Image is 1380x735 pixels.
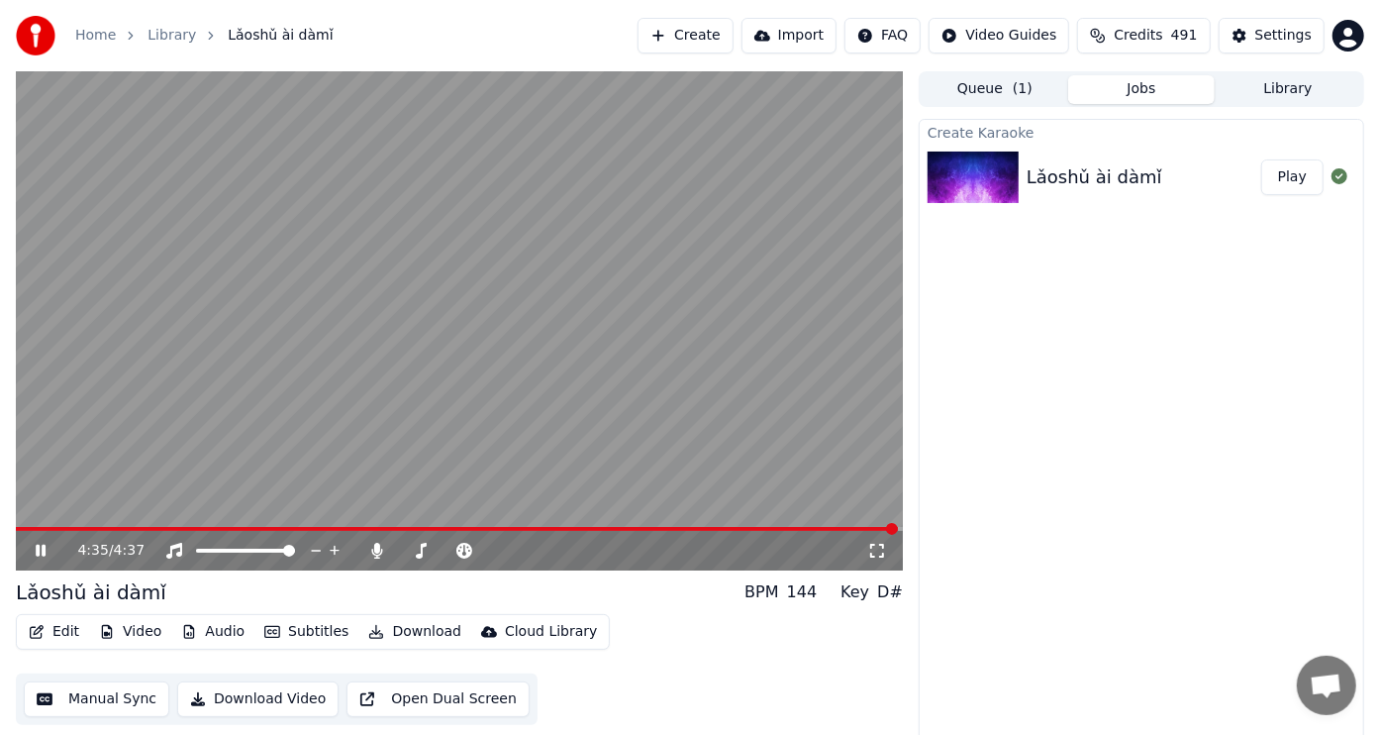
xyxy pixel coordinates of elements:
[844,18,921,53] button: FAQ
[346,682,530,717] button: Open Dual Screen
[505,622,597,642] div: Cloud Library
[360,618,469,646] button: Download
[177,682,339,717] button: Download Video
[741,18,837,53] button: Import
[75,26,116,46] a: Home
[1171,26,1198,46] span: 491
[1215,75,1361,104] button: Library
[173,618,252,646] button: Audio
[228,26,333,46] span: Lǎoshǔ ài dàmǐ
[1255,26,1312,46] div: Settings
[1027,163,1162,191] div: Lǎoshǔ ài dàmǐ
[638,18,734,53] button: Create
[1219,18,1325,53] button: Settings
[840,580,869,604] div: Key
[787,580,818,604] div: 144
[1077,18,1210,53] button: Credits491
[256,618,356,646] button: Subtitles
[16,16,55,55] img: youka
[114,541,145,561] span: 4:37
[929,18,1069,53] button: Video Guides
[920,120,1363,144] div: Create Karaoke
[21,618,87,646] button: Edit
[91,618,169,646] button: Video
[75,26,334,46] nav: breadcrumb
[744,580,778,604] div: BPM
[1013,79,1033,99] span: ( 1 )
[77,541,108,561] span: 4:35
[16,578,166,606] div: Lǎoshǔ ài dàmǐ
[1114,26,1162,46] span: Credits
[1297,656,1356,715] a: Open chat
[148,26,196,46] a: Library
[24,682,169,717] button: Manual Sync
[877,580,903,604] div: D#
[922,75,1068,104] button: Queue
[1261,159,1324,195] button: Play
[1068,75,1215,104] button: Jobs
[77,541,125,561] div: /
